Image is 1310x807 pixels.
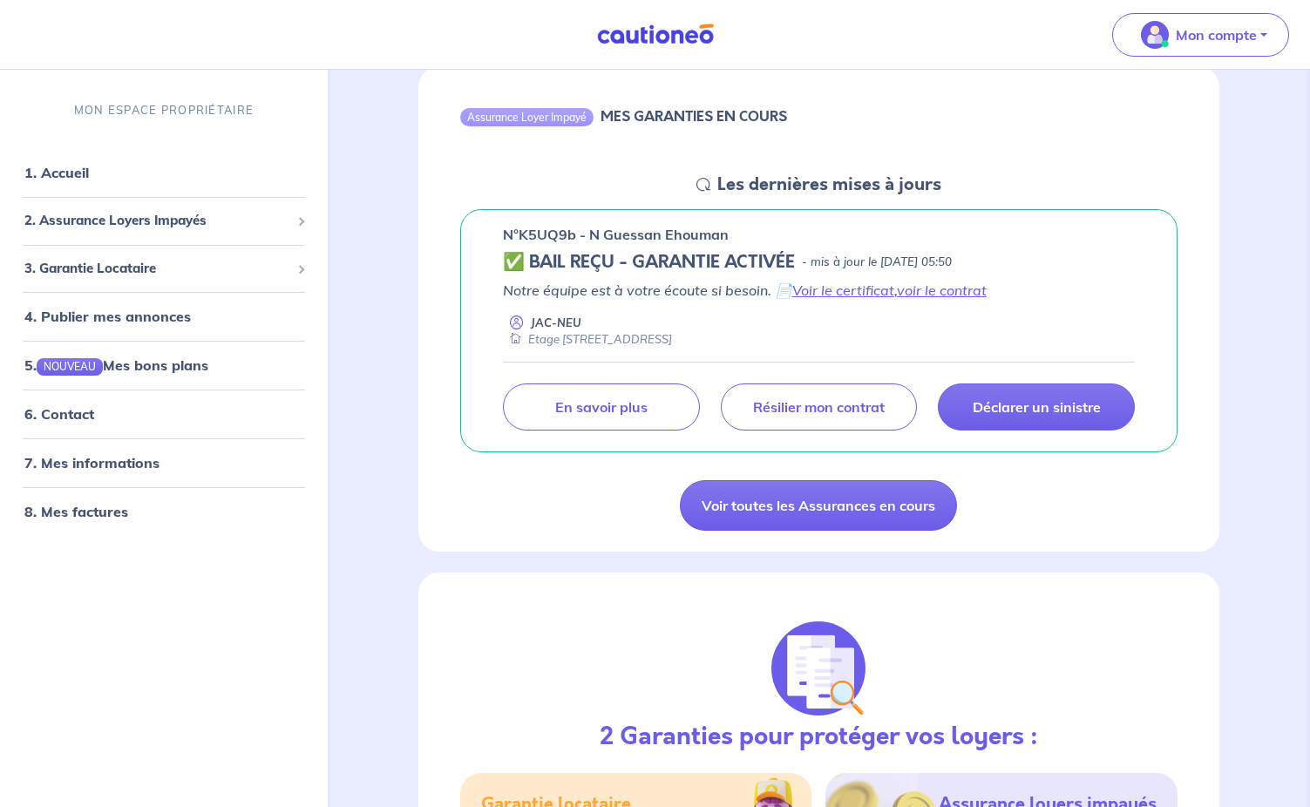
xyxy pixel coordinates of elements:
div: 1. Accueil [7,155,321,190]
a: Voir le certificat [792,281,894,299]
div: Assurance Loyer Impayé [460,108,594,125]
p: JAC-NEU [531,315,581,331]
div: 8. Mes factures [7,494,321,529]
p: Notre équipe est à votre écoute si besoin. 📄 , [503,280,1135,301]
div: state: CONTRACT-VALIDATED, Context: NEW,MAYBE-CERTIFICATE,ALONE,LESSOR-DOCUMENTS [503,252,1135,273]
h5: Les dernières mises à jours [717,174,941,195]
img: illu_account_valid_menu.svg [1141,21,1169,49]
p: Résilier mon contrat [753,398,885,416]
button: illu_account_valid_menu.svgMon compte [1112,13,1289,57]
a: En savoir plus [503,383,700,431]
a: 4. Publier mes annonces [24,308,191,325]
div: 6. Contact [7,397,321,431]
a: voir le contrat [897,281,987,299]
a: 8. Mes factures [24,503,128,520]
div: 2. Assurance Loyers Impayés [7,204,321,238]
p: n°K5UQ9b - N Guessan Ehouman [503,224,729,245]
div: 5.NOUVEAUMes bons plans [7,348,321,383]
span: 3. Garantie Locataire [24,258,290,278]
a: Voir toutes les Assurances en cours [680,480,957,531]
p: Mon compte [1176,24,1257,45]
img: Cautioneo [590,24,721,45]
span: 2. Assurance Loyers Impayés [24,211,290,231]
div: 3. Garantie Locataire [7,251,321,285]
a: Déclarer un sinistre [938,383,1135,431]
p: MON ESPACE PROPRIÉTAIRE [74,102,254,119]
a: 1. Accueil [24,164,89,181]
a: Résilier mon contrat [721,383,918,431]
h6: MES GARANTIES EN COURS [601,108,787,125]
a: 6. Contact [24,405,94,423]
h5: ✅ BAIL REÇU - GARANTIE ACTIVÉE [503,252,795,273]
img: justif-loupe [771,621,865,715]
p: - mis à jour le [DATE] 05:50 [802,254,952,271]
p: En savoir plus [555,398,648,416]
div: 4. Publier mes annonces [7,299,321,334]
div: Etage [STREET_ADDRESS] [503,331,672,348]
a: 5.NOUVEAUMes bons plans [24,356,208,374]
a: 7. Mes informations [24,454,160,471]
h3: 2 Garanties pour protéger vos loyers : [600,722,1038,752]
p: Déclarer un sinistre [973,398,1101,416]
div: 7. Mes informations [7,445,321,480]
